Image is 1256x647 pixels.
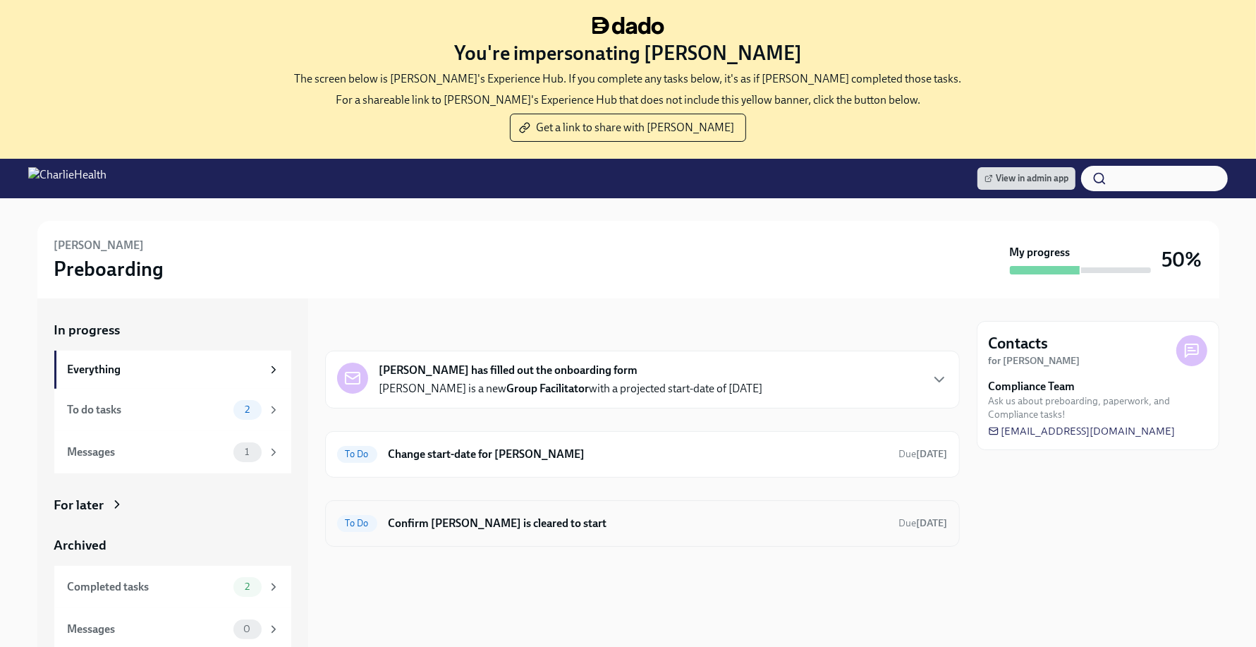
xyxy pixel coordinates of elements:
div: Messages [68,622,228,637]
div: For later [54,496,104,514]
span: 0 [235,624,259,634]
p: The screen below is [PERSON_NAME]'s Experience Hub. If you complete any tasks below, it's as if [... [295,71,962,87]
div: Completed tasks [68,579,228,595]
strong: [DATE] [917,448,948,460]
h3: You're impersonating [PERSON_NAME] [454,40,802,66]
span: 2 [236,404,258,415]
a: [EMAIL_ADDRESS][DOMAIN_NAME] [989,424,1176,438]
h3: Preboarding [54,256,164,282]
span: Ask us about preboarding, paperwork, and Compliance tasks! [989,394,1207,421]
img: CharlieHealth [28,167,106,190]
h4: Contacts [989,333,1049,354]
span: 1 [236,447,257,457]
h6: Confirm [PERSON_NAME] is cleared to start [389,516,888,531]
a: To DoConfirm [PERSON_NAME] is cleared to startDue[DATE] [337,512,948,535]
h6: Change start-date for [PERSON_NAME] [389,447,888,462]
a: Everything [54,351,291,389]
strong: Group Facilitator [507,382,590,395]
span: Get a link to share with [PERSON_NAME] [522,121,734,135]
span: 2 [236,581,258,592]
a: Archived [54,536,291,555]
a: In progress [54,321,291,339]
strong: for [PERSON_NAME] [989,355,1080,367]
h6: [PERSON_NAME] [54,238,145,253]
div: In progress [325,321,391,339]
a: Messages1 [54,431,291,473]
span: November 2nd, 2025 08:00 [899,516,948,530]
img: dado [592,17,664,35]
strong: [PERSON_NAME] has filled out the onboarding form [379,363,638,378]
button: Get a link to share with [PERSON_NAME] [510,114,746,142]
span: Due [899,448,948,460]
strong: Compliance Team [989,379,1075,394]
h3: 50% [1162,247,1202,272]
strong: My progress [1010,245,1071,260]
div: Messages [68,445,228,460]
span: To Do [337,518,377,528]
span: View in admin app [984,171,1068,186]
a: Completed tasks2 [54,566,291,608]
span: Due [899,517,948,529]
a: For later [54,496,291,514]
p: [PERSON_NAME] is a new with a projected start-date of [DATE] [379,381,763,397]
a: To DoChange start-date for [PERSON_NAME]Due[DATE] [337,443,948,466]
div: To do tasks [68,402,228,418]
p: For a shareable link to [PERSON_NAME]'s Experience Hub that does not include this yellow banner, ... [336,92,920,108]
a: To do tasks2 [54,389,291,431]
span: October 27th, 2025 09:00 [899,447,948,461]
a: View in admin app [977,167,1075,190]
strong: [DATE] [917,517,948,529]
div: Everything [68,362,262,377]
span: To Do [337,449,377,459]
